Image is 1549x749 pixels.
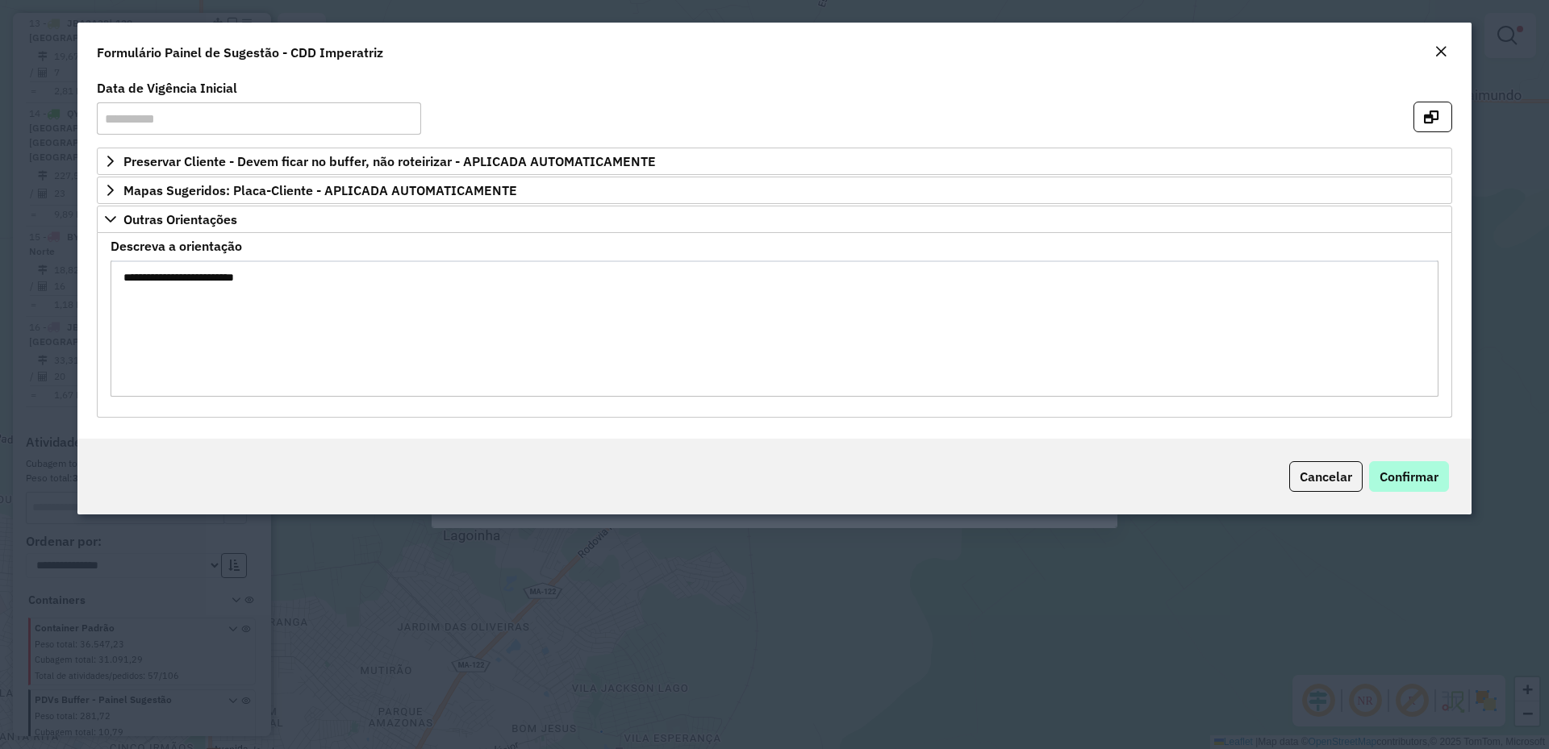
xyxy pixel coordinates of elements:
em: Fechar [1434,45,1447,58]
span: Outras Orientações [123,213,237,226]
label: Descreva a orientação [111,236,242,256]
div: Outras Orientações [97,233,1452,418]
hb-button: Abrir em nova aba [1413,107,1452,123]
span: Preservar Cliente - Devem ficar no buffer, não roteirizar - APLICADA AUTOMATICAMENTE [123,155,656,168]
a: Preservar Cliente - Devem ficar no buffer, não roteirizar - APLICADA AUTOMATICAMENTE [97,148,1452,175]
label: Data de Vigência Inicial [97,78,237,98]
button: Cancelar [1289,461,1363,492]
span: Cancelar [1300,468,1352,485]
a: Outras Orientações [97,206,1452,233]
h4: Formulário Painel de Sugestão - CDD Imperatriz [97,43,383,62]
span: Mapas Sugeridos: Placa-Cliente - APLICADA AUTOMATICAMENTE [123,184,517,197]
button: Close [1430,42,1452,63]
a: Mapas Sugeridos: Placa-Cliente - APLICADA AUTOMATICAMENTE [97,177,1452,204]
button: Confirmar [1369,461,1449,492]
span: Confirmar [1380,468,1438,485]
